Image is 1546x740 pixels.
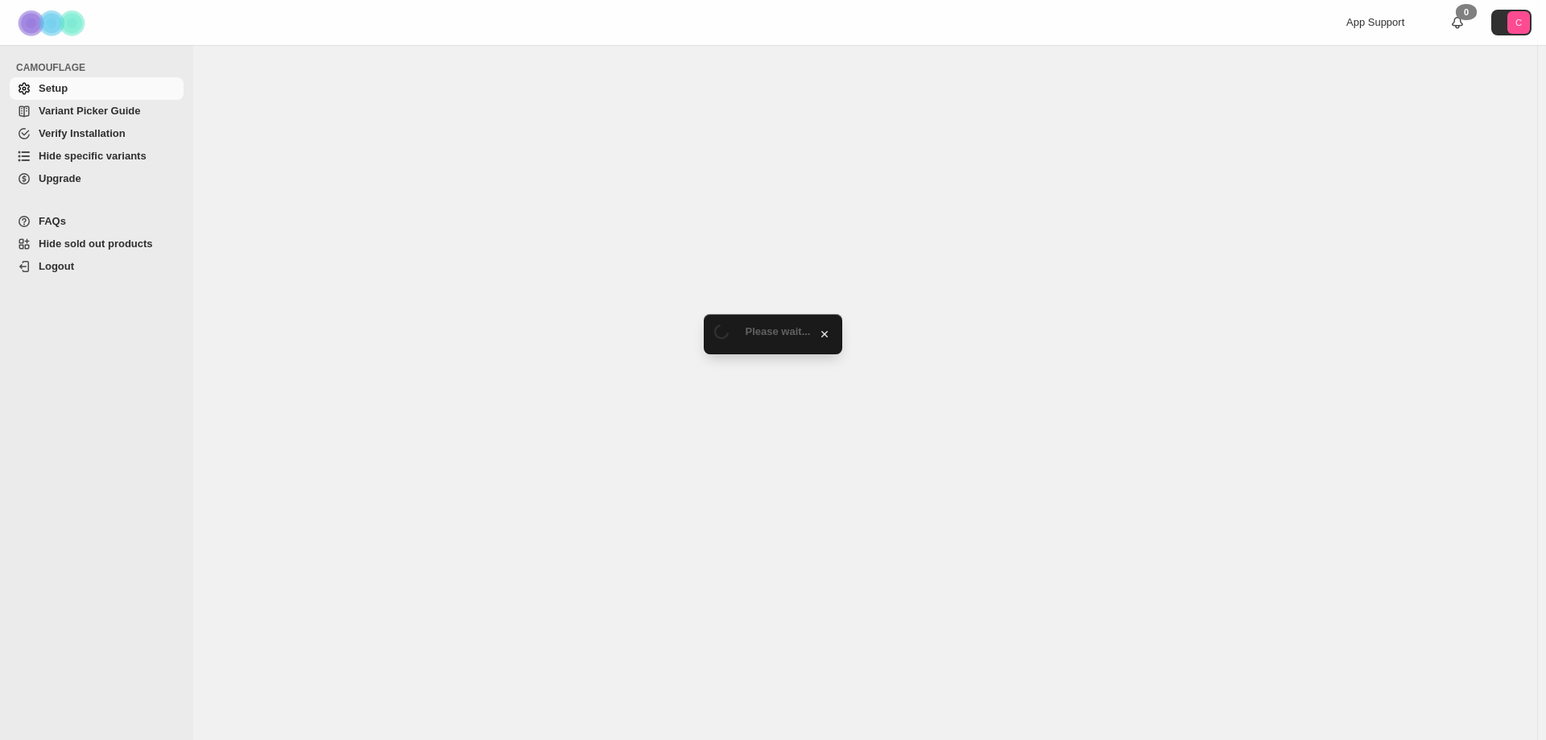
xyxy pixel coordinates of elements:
a: Logout [10,255,184,278]
span: App Support [1346,16,1404,28]
span: Setup [39,82,68,94]
text: C [1515,18,1522,27]
span: Logout [39,260,74,272]
img: Camouflage [13,1,93,45]
span: Please wait... [746,325,811,337]
div: 0 [1456,4,1477,20]
span: Hide sold out products [39,238,153,250]
span: Variant Picker Guide [39,105,140,117]
span: CAMOUFLAGE [16,61,185,74]
a: Verify Installation [10,122,184,145]
a: Hide specific variants [10,145,184,167]
button: Avatar with initials C [1491,10,1532,35]
span: Avatar with initials C [1507,11,1530,34]
span: Verify Installation [39,127,126,139]
a: Variant Picker Guide [10,100,184,122]
a: Hide sold out products [10,233,184,255]
a: FAQs [10,210,184,233]
span: Upgrade [39,172,81,184]
a: Upgrade [10,167,184,190]
span: Hide specific variants [39,150,147,162]
a: Setup [10,77,184,100]
span: FAQs [39,215,66,227]
a: 0 [1449,14,1465,31]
